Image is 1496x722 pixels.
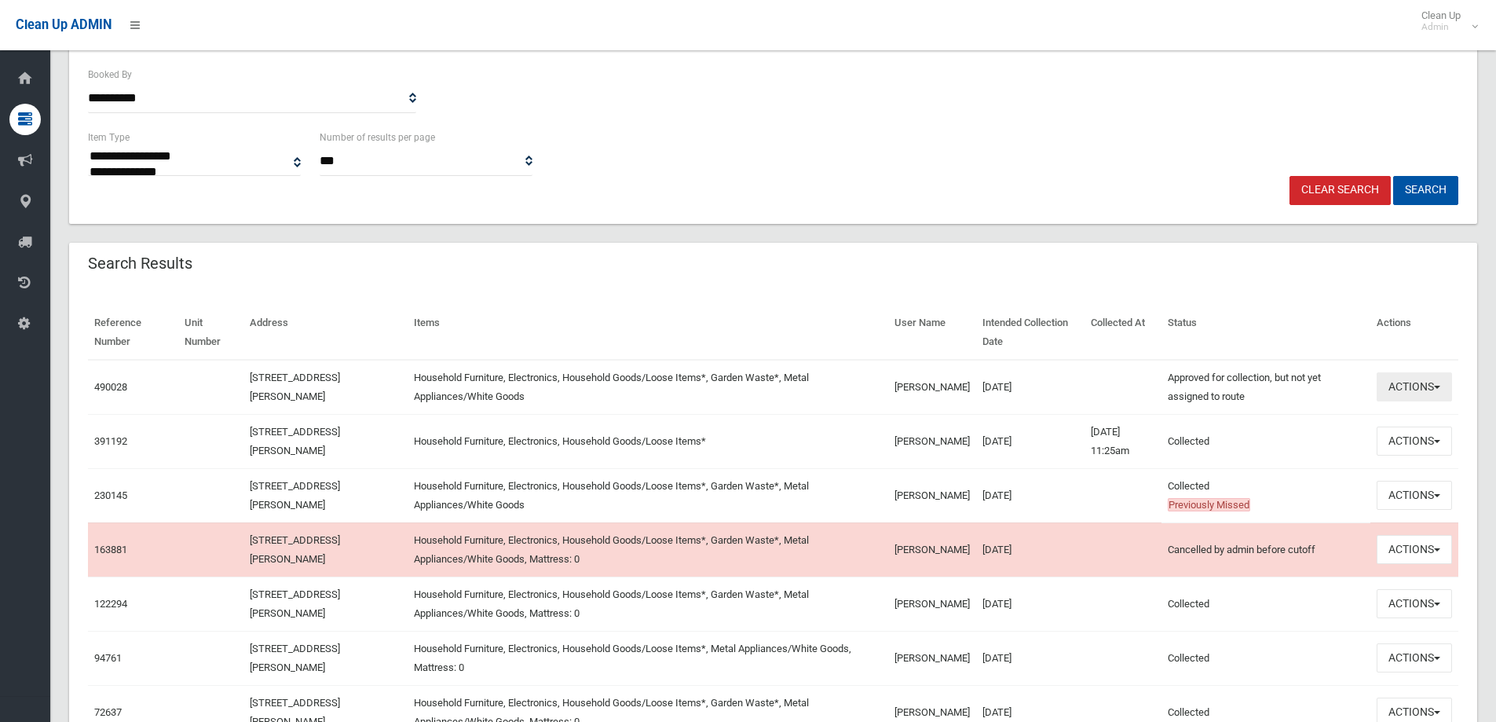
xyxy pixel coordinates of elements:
a: [STREET_ADDRESS][PERSON_NAME] [250,480,340,511]
button: Actions [1377,535,1452,564]
span: Clean Up [1414,9,1476,33]
td: Collected [1161,577,1370,631]
label: Item Type [88,129,130,146]
td: [PERSON_NAME] [888,522,976,577]
td: [DATE] [976,360,1085,415]
td: Collected [1161,468,1370,522]
td: [DATE] [976,522,1085,577]
a: 122294 [94,598,127,610]
th: Items [408,306,889,360]
button: Actions [1377,481,1452,510]
th: Status [1161,306,1370,360]
a: [STREET_ADDRESS][PERSON_NAME] [250,372,340,402]
th: Unit Number [178,306,243,360]
th: Actions [1370,306,1458,360]
td: [DATE] [976,414,1085,468]
button: Actions [1377,427,1452,456]
a: [STREET_ADDRESS][PERSON_NAME] [250,643,340,673]
span: Clean Up ADMIN [16,17,112,32]
small: Admin [1421,21,1461,33]
a: 94761 [94,652,122,664]
th: Collected At [1085,306,1161,360]
td: Cancelled by admin before cutoff [1161,522,1370,577]
td: Approved for collection, but not yet assigned to route [1161,360,1370,415]
td: [DATE] [976,468,1085,522]
td: Household Furniture, Electronics, Household Goods/Loose Items*, Garden Waste*, Metal Appliances/W... [408,468,889,522]
td: [PERSON_NAME] [888,468,976,522]
button: Actions [1377,643,1452,673]
a: 391192 [94,435,127,447]
td: [PERSON_NAME] [888,360,976,415]
button: Actions [1377,372,1452,401]
td: Household Furniture, Electronics, Household Goods/Loose Items*, Garden Waste*, Metal Appliances/W... [408,522,889,577]
td: Collected [1161,631,1370,685]
td: Collected [1161,414,1370,468]
td: [DATE] [976,577,1085,631]
a: 230145 [94,489,127,501]
a: 72637 [94,706,122,718]
a: Clear Search [1289,176,1391,205]
a: [STREET_ADDRESS][PERSON_NAME] [250,426,340,456]
a: [STREET_ADDRESS][PERSON_NAME] [250,534,340,565]
th: Intended Collection Date [976,306,1085,360]
td: Household Furniture, Electronics, Household Goods/Loose Items* [408,414,889,468]
a: 490028 [94,381,127,393]
td: [PERSON_NAME] [888,414,976,468]
td: [DATE] [976,631,1085,685]
td: [PERSON_NAME] [888,577,976,631]
label: Booked By [88,66,132,83]
th: User Name [888,306,976,360]
td: Household Furniture, Electronics, Household Goods/Loose Items*, Garden Waste*, Metal Appliances/W... [408,577,889,631]
th: Reference Number [88,306,178,360]
td: [DATE] 11:25am [1085,414,1161,468]
header: Search Results [69,248,211,279]
td: [PERSON_NAME] [888,631,976,685]
button: Search [1393,176,1458,205]
a: [STREET_ADDRESS][PERSON_NAME] [250,588,340,619]
td: Household Furniture, Electronics, Household Goods/Loose Items*, Garden Waste*, Metal Appliances/W... [408,360,889,415]
td: Household Furniture, Electronics, Household Goods/Loose Items*, Metal Appliances/White Goods, Mat... [408,631,889,685]
span: Previously Missed [1168,498,1250,511]
a: 163881 [94,544,127,555]
label: Number of results per page [320,129,435,146]
button: Actions [1377,589,1452,618]
th: Address [243,306,407,360]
